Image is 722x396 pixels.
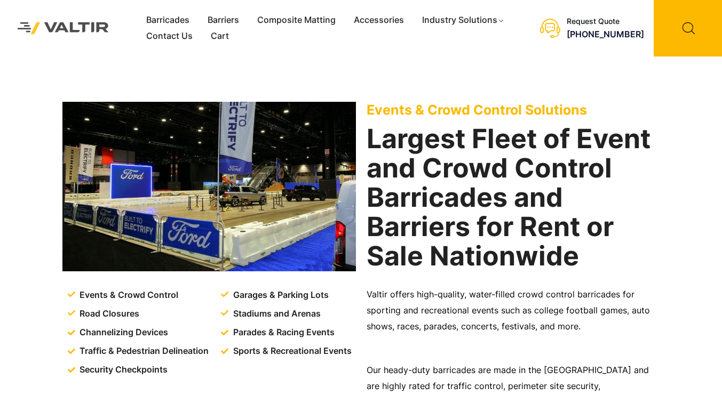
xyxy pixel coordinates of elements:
a: Barriers [199,12,248,28]
span: Channelizing Devices [77,325,168,341]
span: Parades & Racing Events [231,325,335,341]
img: Valtir Rentals [8,13,118,44]
a: Composite Matting [248,12,345,28]
a: Industry Solutions [413,12,514,28]
a: Accessories [345,12,413,28]
h2: Largest Fleet of Event and Crowd Control Barricades and Barriers for Rent or Sale Nationwide [367,124,660,271]
span: Road Closures [77,306,139,322]
div: Request Quote [567,17,644,26]
span: Sports & Recreational Events [231,343,352,359]
a: Barricades [137,12,199,28]
p: Valtir offers high-quality, water-filled crowd control barricades for sporting and recreational e... [367,287,660,335]
p: Events & Crowd Control Solutions [367,102,660,118]
span: Traffic & Pedestrian Delineation [77,343,209,359]
span: Garages & Parking Lots [231,287,329,303]
span: Stadiums and Arenas [231,306,321,322]
a: Cart [202,28,238,44]
span: Events & Crowd Control [77,287,178,303]
a: Contact Us [137,28,202,44]
span: Security Checkpoints [77,362,168,378]
a: [PHONE_NUMBER] [567,29,644,39]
